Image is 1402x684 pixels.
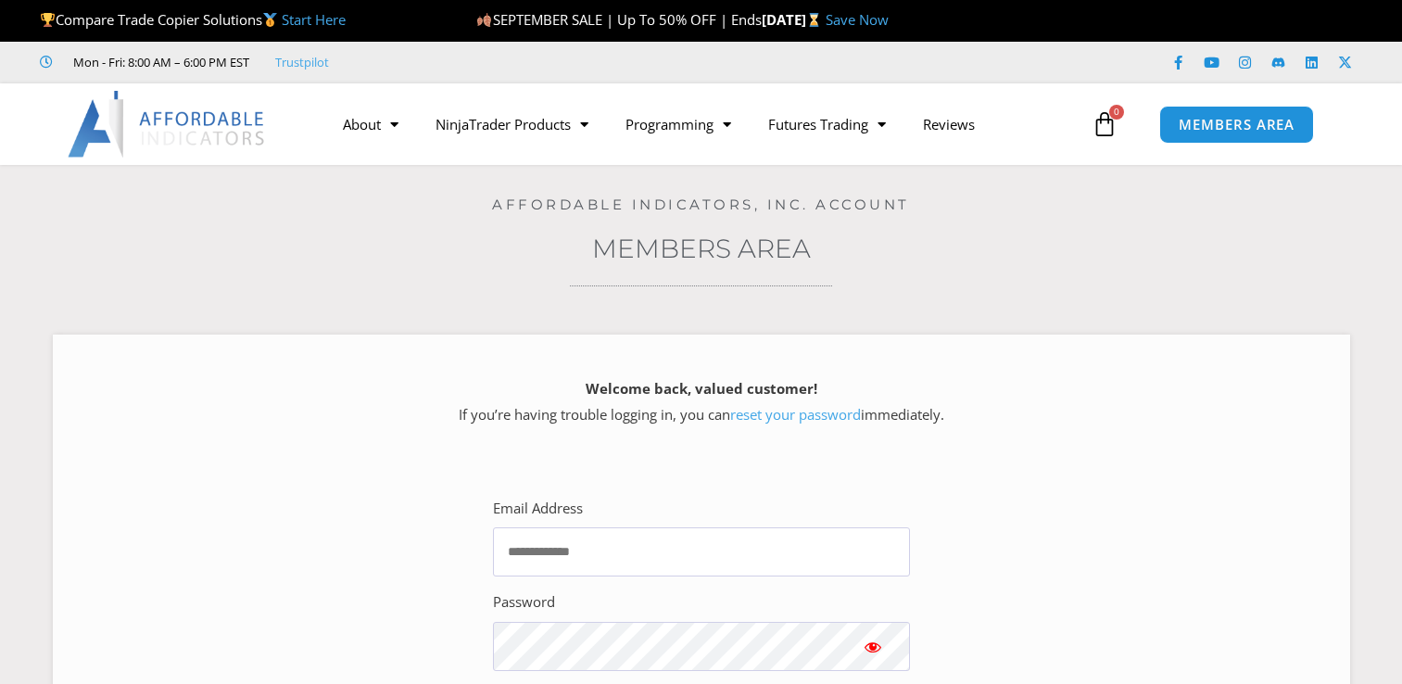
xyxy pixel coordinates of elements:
[762,10,826,29] strong: [DATE]
[1109,105,1124,120] span: 0
[836,622,910,671] button: Show password
[492,196,910,213] a: Affordable Indicators, Inc. Account
[1159,106,1314,144] a: MEMBERS AREA
[40,10,346,29] span: Compare Trade Copier Solutions
[476,10,761,29] span: SEPTEMBER SALE | Up To 50% OFF | Ends
[1064,97,1145,151] a: 0
[85,376,1318,428] p: If you’re having trouble logging in, you can immediately.
[69,51,249,73] span: Mon - Fri: 8:00 AM – 6:00 PM EST
[68,91,267,158] img: LogoAI | Affordable Indicators – NinjaTrader
[417,103,607,146] a: NinjaTrader Products
[586,379,817,398] strong: Welcome back, valued customer!
[730,405,861,424] a: reset your password
[263,13,277,27] img: 🥇
[592,233,811,264] a: Members Area
[493,589,555,615] label: Password
[324,103,417,146] a: About
[607,103,750,146] a: Programming
[477,13,491,27] img: 🍂
[41,13,55,27] img: 🏆
[282,10,346,29] a: Start Here
[750,103,904,146] a: Futures Trading
[904,103,993,146] a: Reviews
[275,51,329,73] a: Trustpilot
[826,10,889,29] a: Save Now
[493,496,583,522] label: Email Address
[1179,118,1295,132] span: MEMBERS AREA
[807,13,821,27] img: ⌛
[324,103,1087,146] nav: Menu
